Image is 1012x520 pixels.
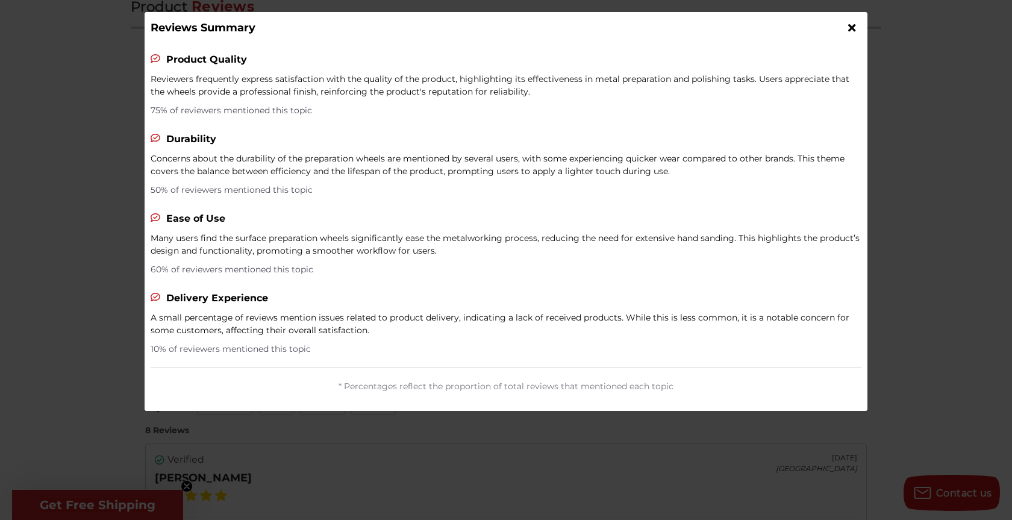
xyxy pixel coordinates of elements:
[151,232,861,257] div: Many users find the surface preparation wheels significantly ease the metalworking process, reduc...
[151,184,861,196] div: 50% of reviewers mentioned this topic
[151,368,861,405] div: * Percentages reflect the proportion of total reviews that mentioned each topic
[151,263,861,276] div: 60% of reviewers mentioned this topic
[166,52,247,67] div: Product Quality
[166,132,216,146] div: Durability
[151,20,843,36] div: Reviews Summary
[151,152,861,178] div: Concerns about the durability of the preparation wheels are mentioned by several users, with some...
[151,104,861,117] div: 75% of reviewers mentioned this topic
[151,312,861,337] div: A small percentage of reviews mention issues related to product delivery, indicating a lack of re...
[166,211,225,226] div: Ease of Use
[166,291,268,305] div: Delivery Experience
[151,343,861,356] div: 10% of reviewers mentioned this topic
[151,73,861,98] div: Reviewers frequently express satisfaction with the quality of the product, highlighting its effec...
